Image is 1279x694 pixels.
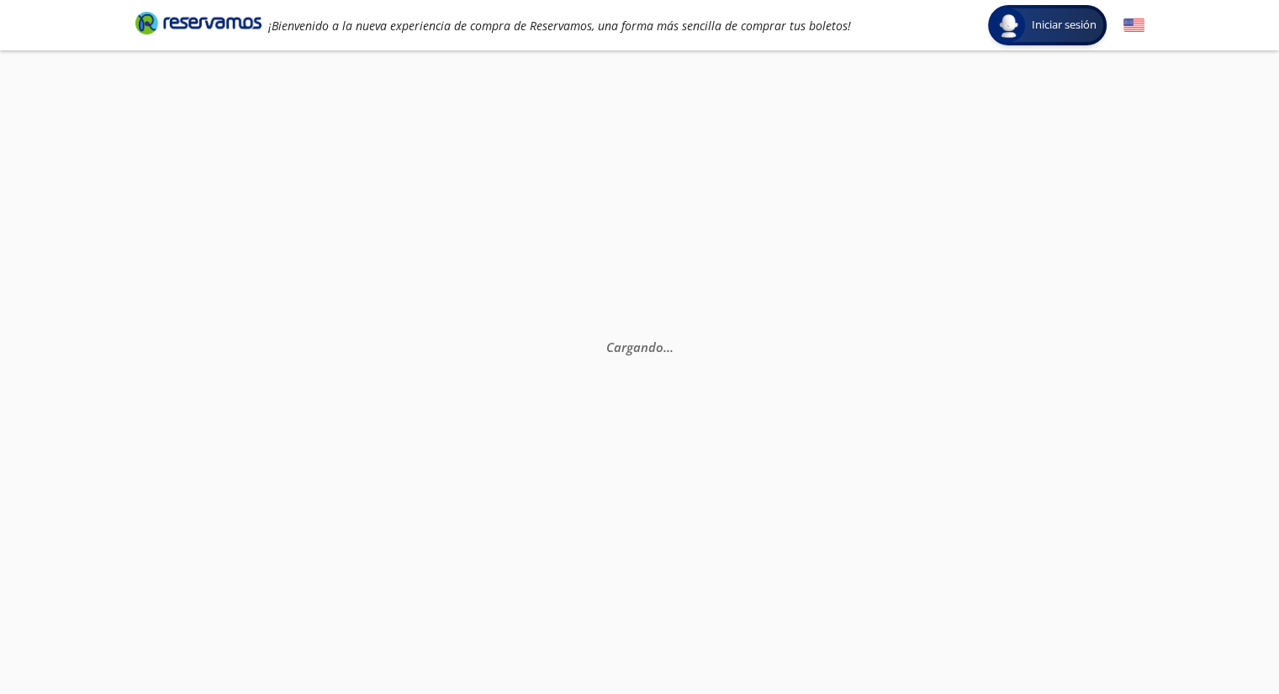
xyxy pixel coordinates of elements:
[663,339,666,355] span: .
[1025,17,1103,34] span: Iniciar sesión
[1123,15,1144,36] button: English
[135,10,262,35] i: Brand Logo
[669,339,673,355] span: .
[268,18,851,34] em: ¡Bienvenido a la nueva experiencia de compra de Reservamos, una forma más sencilla de comprar tus...
[135,10,262,40] a: Brand Logo
[605,339,673,355] em: Cargando
[666,339,669,355] span: .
